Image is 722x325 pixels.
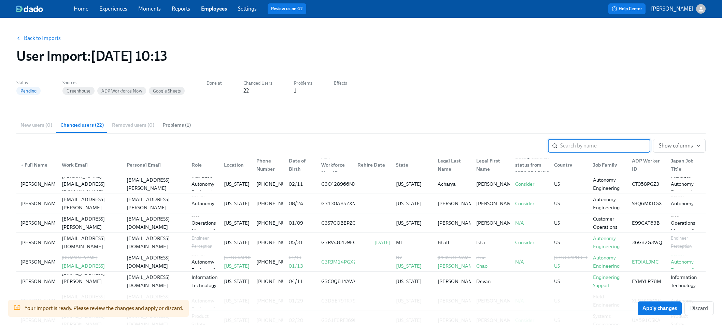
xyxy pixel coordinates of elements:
[238,5,257,12] a: Settings
[162,121,191,129] span: Problems (1)
[651,4,706,14] button: [PERSON_NAME]
[20,219,60,227] div: [PERSON_NAME]
[593,176,624,192] div: Autonomy Engineering
[62,88,95,94] span: Greenhouse
[99,5,127,12] a: Experiences
[393,158,432,172] div: State
[207,87,208,95] div: -
[321,258,374,266] div: G3RJM14PGX24N7MP
[16,5,74,12] a: dado
[612,5,642,12] span: Help Center
[396,180,429,188] div: [US_STATE]
[25,302,183,315] div: Your import is ready. Please review the changes and apply or discard.
[127,273,183,289] div: [EMAIL_ADDRESS][DOMAIN_NAME]
[560,139,650,153] input: Search by name
[286,157,316,173] div: Date of Birth
[20,238,60,246] div: [PERSON_NAME]
[554,199,585,208] div: US
[593,273,624,289] div: Engineering Support
[201,5,227,12] a: Employees
[684,301,714,315] button: Discard
[256,219,301,227] div: [PHONE_NUMBER]
[59,161,121,169] div: Work Email
[192,172,218,196] div: Manager, Autonomy Engineering
[473,157,510,173] div: Legal First Name
[515,219,546,227] div: N/A
[192,191,216,216] div: Senior Autonomy Engineer II
[189,161,218,169] div: Role
[289,180,313,188] div: 02/11
[127,234,183,251] div: [EMAIL_ADDRESS][DOMAIN_NAME]
[396,238,429,246] div: MI
[62,187,118,220] div: [PERSON_NAME][EMAIL_ADDRESS][PERSON_NAME][DOMAIN_NAME]
[18,158,56,172] div: ▲Full Name
[20,199,60,208] div: [PERSON_NAME]
[20,277,60,285] div: [PERSON_NAME]
[16,48,167,64] h1: User Import : [DATE] 10:13
[138,5,161,12] a: Moments
[172,5,190,12] a: Reports
[121,158,186,172] div: Personal Email
[321,219,372,227] div: G3S7GQBEPZCDM8YY
[62,234,118,251] div: [EMAIL_ADDRESS][DOMAIN_NAME]
[438,262,478,270] div: [PERSON_NAME]
[671,191,702,216] div: Senior Autonomy Engineer II
[16,88,41,94] span: Pending
[551,161,587,169] div: Country
[12,31,66,45] button: Back to Imports
[651,5,693,13] p: [PERSON_NAME]
[671,265,702,298] div: Senior Information Technology Engineer
[355,158,393,172] div: Rehire Date
[554,180,585,188] div: US
[653,139,706,153] button: Show columns
[294,80,312,87] label: Problems
[438,277,478,285] div: [PERSON_NAME]
[127,215,183,231] div: [EMAIL_ADDRESS][DOMAIN_NAME]
[438,254,478,262] div: [PERSON_NAME]
[642,305,677,312] span: Apply changes
[515,258,546,266] div: N/A
[283,158,316,172] div: Date of Birth
[62,269,118,294] div: [EMAIL_ADDRESS][PERSON_NAME][DOMAIN_NAME]
[593,215,624,231] div: Customer Operations
[18,161,56,169] div: Full Name
[192,265,217,298] div: Senior Information Technology Engineer
[192,250,216,274] div: Senior Autonomy Engineer II
[476,262,507,270] div: Chao
[471,158,510,172] div: Legal First Name
[256,180,301,188] div: [PHONE_NUMBER]
[20,164,24,167] span: ▲
[357,238,391,246] div: [DATE]
[289,238,313,246] div: 05/31
[396,199,429,208] div: [US_STATE]
[321,199,372,208] div: G3130AB5ZXM1QCFK
[289,277,313,285] div: 04/11
[124,161,186,169] div: Personal Email
[608,3,646,14] button: Help Center
[476,199,516,208] div: [PERSON_NAME]
[438,180,468,188] div: Acharya
[127,254,183,270] div: [EMAIL_ADDRESS][DOMAIN_NAME]
[438,199,478,208] div: [PERSON_NAME]
[224,238,250,246] div: [US_STATE]
[515,199,546,208] div: Consider
[671,172,702,196] div: Manager, Autonomy Engineering
[62,172,118,196] div: [PERSON_NAME][EMAIL_ADDRESS][DOMAIN_NAME]
[638,301,682,315] button: Apply changes
[224,199,250,208] div: [US_STATE]
[476,238,507,246] div: Isha
[665,158,704,172] div: Japan Job Title
[396,277,429,285] div: [US_STATE]
[127,168,183,200] div: [PERSON_NAME][EMAIL_ADDRESS][PERSON_NAME][DOMAIN_NAME]
[221,161,251,169] div: Location
[632,238,663,246] div: 36G82G3WQ
[659,142,700,149] span: Show columns
[251,158,283,172] div: Phone Number
[224,262,267,270] div: [US_STATE]
[16,5,43,12] img: dado
[554,219,585,227] div: US
[515,180,546,188] div: Consider
[396,219,429,227] div: [US_STATE]
[476,277,507,285] div: Devan
[218,158,251,172] div: Location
